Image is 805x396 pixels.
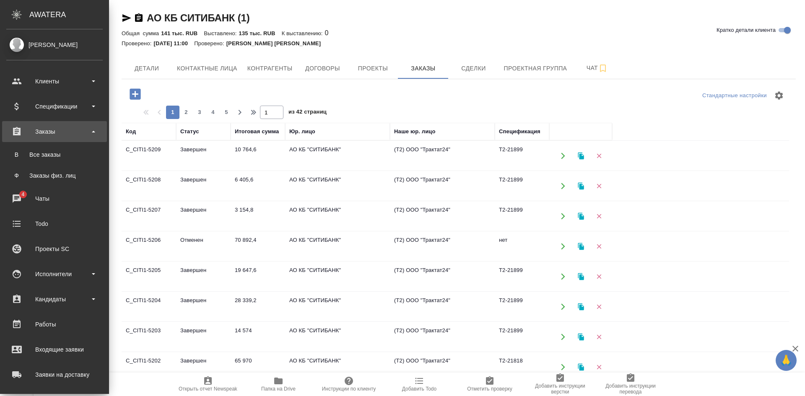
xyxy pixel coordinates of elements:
button: Папка на Drive [243,373,314,396]
span: 🙏 [779,352,793,369]
div: 0 [122,28,796,38]
span: Контрагенты [247,63,293,74]
button: Открыть [554,358,571,375]
td: C_CITI1-5208 [122,171,176,201]
span: Проекты [353,63,393,74]
button: Отметить проверку [454,373,525,396]
td: Т2-21899 [495,202,549,231]
td: Т2-21899 [495,141,549,171]
button: 4 [206,106,220,119]
a: Входящие заявки [2,339,107,360]
td: (Т2) ООО "Трактат24" [390,292,495,321]
button: Клонировать [572,147,589,164]
td: АО КБ "СИТИБАНК" [285,352,390,382]
div: Чаты [6,192,103,205]
button: Добавить проект [124,85,147,103]
td: (Т2) ООО "Трактат24" [390,352,495,382]
p: Выставлено: [204,30,239,36]
td: Завершен [176,141,231,171]
button: Открыть [554,177,571,194]
span: 2 [179,108,193,116]
td: Завершен [176,292,231,321]
p: Общая сумма [122,30,161,36]
span: Кратко детали клиента [717,26,776,34]
a: Заявки на доставку [2,364,107,385]
td: 14 574 [231,322,285,352]
span: 4 [206,108,220,116]
span: Отметить проверку [467,386,512,392]
button: Удалить [590,207,608,225]
td: C_CITI1-5204 [122,292,176,321]
a: ФЗаказы физ. лиц [6,167,103,184]
td: Отменен [176,232,231,261]
button: Скопировать ссылку [134,13,144,23]
td: (Т2) ООО "Трактат24" [390,202,495,231]
button: Открыть [554,207,571,225]
button: Клонировать [572,268,589,285]
button: Открыть [554,147,571,164]
button: Открыть [554,268,571,285]
td: C_CITI1-5202 [122,352,176,382]
td: 6 405,6 [231,171,285,201]
td: 10 764,6 [231,141,285,171]
td: Т2-21899 [495,292,549,321]
span: 4 [16,190,29,199]
button: Открыть [554,298,571,315]
div: Заказы физ. лиц [10,171,99,180]
button: Добавить инструкции верстки [525,373,595,396]
button: 3 [193,106,206,119]
p: 135 тыс. RUB [239,30,282,36]
div: Статус [180,127,199,136]
a: 4Чаты [2,188,107,209]
button: Клонировать [572,358,589,375]
div: Спецификации [6,100,103,113]
td: 65 970 [231,352,285,382]
span: Настроить таблицу [769,85,789,106]
td: Т2-21899 [495,171,549,201]
button: Удалить [590,147,608,164]
td: Завершен [176,262,231,291]
button: Инструкции по клиенту [314,373,384,396]
span: Контактные лица [177,63,237,74]
span: Инструкции по клиенту [322,386,376,392]
p: [PERSON_NAME] [PERSON_NAME] [226,40,327,47]
p: 141 тыс. RUB [161,30,204,36]
div: Проекты SC [6,243,103,255]
span: Проектная группа [504,63,567,74]
div: Todo [6,217,103,230]
div: AWATERA [29,6,109,23]
div: Работы [6,318,103,331]
button: Добавить инструкции перевода [595,373,666,396]
span: Добавить Todo [402,386,436,392]
p: Проверено: [122,40,154,47]
td: 19 647,6 [231,262,285,291]
span: Папка на Drive [261,386,296,392]
button: Удалить [590,177,608,194]
div: Код [126,127,136,136]
td: C_CITI1-5206 [122,232,176,261]
td: Т2-21818 [495,352,549,382]
td: 3 154,8 [231,202,285,231]
button: 5 [220,106,233,119]
td: Т2-21899 [495,322,549,352]
button: Скопировать ссылку для ЯМессенджера [122,13,132,23]
td: АО КБ "СИТИБАНК" [285,262,390,291]
td: Завершен [176,171,231,201]
span: Сделки [453,63,493,74]
td: нет [495,232,549,261]
td: Завершен [176,202,231,231]
button: Клонировать [572,238,589,255]
span: Заказы [403,63,443,74]
td: 70 892,4 [231,232,285,261]
div: Юр. лицо [289,127,315,136]
span: Открыть отчет Newspeak [179,386,237,392]
a: Todo [2,213,107,234]
div: Спецификация [499,127,540,136]
p: [DATE] 11:00 [154,40,195,47]
span: Добавить инструкции верстки [530,383,590,395]
td: C_CITI1-5207 [122,202,176,231]
a: ВВсе заказы [6,146,103,163]
p: Проверено: [194,40,226,47]
span: из 42 страниц [288,107,327,119]
td: C_CITI1-5209 [122,141,176,171]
